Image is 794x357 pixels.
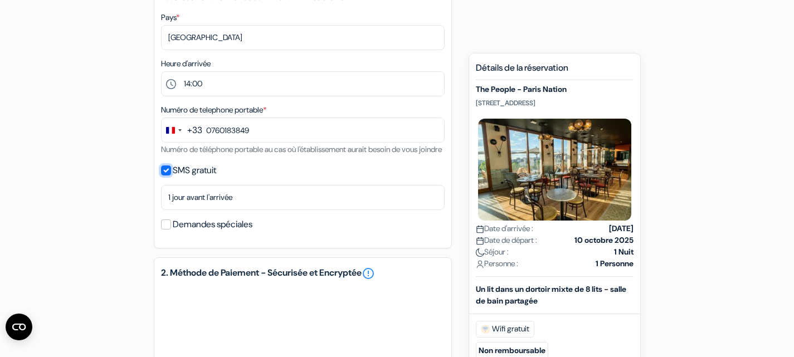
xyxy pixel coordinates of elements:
[476,284,626,306] b: Un lit dans un dortoir mixte de 8 lits - salle de bain partagée
[476,248,484,257] img: moon.svg
[173,163,216,178] label: SMS gratuit
[173,217,252,232] label: Demandes spéciales
[481,325,490,334] img: free_wifi.svg
[161,104,266,116] label: Numéro de telephone portable
[614,246,634,258] strong: 1 Nuit
[161,12,179,23] label: Pays
[476,62,634,80] h5: Détails de la réservation
[476,237,484,245] img: calendar.svg
[476,225,484,233] img: calendar.svg
[476,234,537,246] span: Date de départ :
[187,124,202,137] div: +33
[476,321,534,338] span: Wifi gratuit
[476,99,634,107] p: [STREET_ADDRESS]
[476,258,518,270] span: Personne :
[161,267,445,280] h5: 2. Méthode de Paiement - Sécurisée et Encryptée
[362,267,375,280] a: error_outline
[574,234,634,246] strong: 10 octobre 2025
[476,223,533,234] span: Date d'arrivée :
[6,314,32,340] button: Open CMP widget
[476,260,484,268] img: user_icon.svg
[596,258,634,270] strong: 1 Personne
[161,58,211,70] label: Heure d'arrivée
[476,85,634,94] h5: The People - Paris Nation
[476,246,509,258] span: Séjour :
[609,223,634,234] strong: [DATE]
[161,144,442,154] small: Numéro de téléphone portable au cas où l'établissement aurait besoin de vous joindre
[162,118,202,142] button: Change country, selected France (+33)
[161,118,445,143] input: 6 12 34 56 78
